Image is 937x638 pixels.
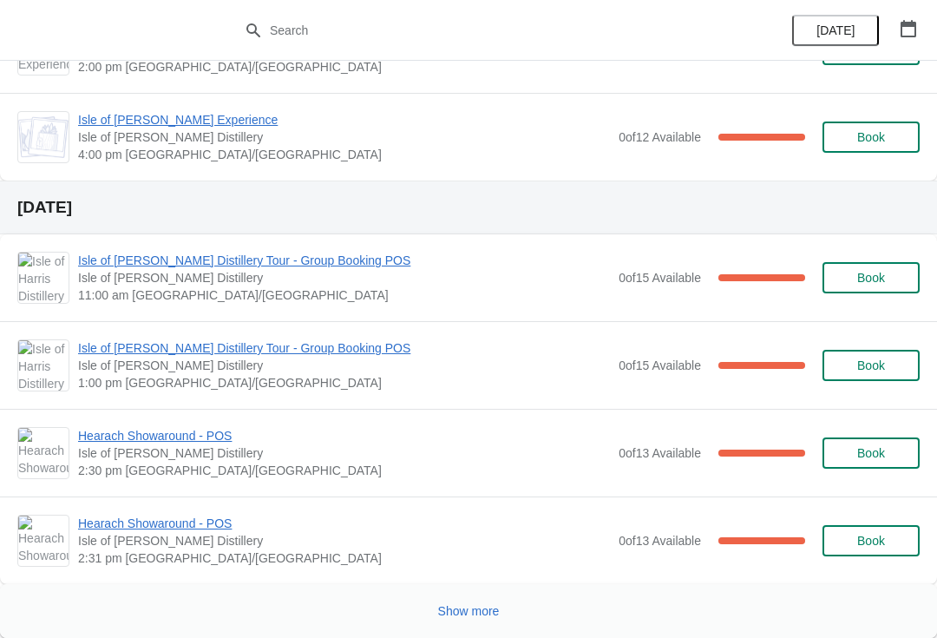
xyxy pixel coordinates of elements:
img: Hearach Showaround - POS | Isle of Harris Distillery | 2:30 pm Europe/London [18,428,69,478]
img: Isle of Harris Distillery Tour - Group Booking POS | Isle of Harris Distillery | 11:00 am Europe/... [18,253,69,303]
button: Book [822,437,920,469]
span: 0 of 12 Available [619,130,701,144]
span: Isle of [PERSON_NAME] Experience [78,111,610,128]
img: Isle of Harris Distillery Tour - Group Booking POS | Isle of Harris Distillery | 1:00 pm Europe/L... [18,340,69,391]
button: Book [822,262,920,293]
span: Hearach Showaround - POS [78,515,610,532]
input: Search [269,15,703,46]
span: 0 of 15 Available [619,358,701,372]
span: Book [857,130,885,144]
span: Book [857,271,885,285]
span: 2:00 pm [GEOGRAPHIC_DATA]/[GEOGRAPHIC_DATA] [78,58,610,76]
span: Isle of [PERSON_NAME] Distillery [78,532,610,549]
span: Hearach Showaround - POS [78,427,610,444]
button: Show more [431,595,507,627]
span: 0 of 13 Available [619,446,701,460]
span: Isle of [PERSON_NAME] Distillery Tour - Group Booking POS [78,252,610,269]
button: [DATE] [792,15,879,46]
span: Isle of [PERSON_NAME] Distillery [78,128,610,146]
span: Isle of [PERSON_NAME] Distillery [78,357,610,374]
span: Book [857,358,885,372]
span: Book [857,534,885,548]
span: 0 of 15 Available [619,271,701,285]
span: Isle of [PERSON_NAME] Distillery Tour - Group Booking POS [78,339,610,357]
button: Book [822,350,920,381]
button: Book [822,122,920,153]
span: Isle of [PERSON_NAME] Distillery [78,269,610,286]
span: 2:31 pm [GEOGRAPHIC_DATA]/[GEOGRAPHIC_DATA] [78,549,610,567]
span: [DATE] [816,23,855,37]
span: Book [857,446,885,460]
span: 2:30 pm [GEOGRAPHIC_DATA]/[GEOGRAPHIC_DATA] [78,462,610,479]
h2: [DATE] [17,199,920,216]
span: 4:00 pm [GEOGRAPHIC_DATA]/[GEOGRAPHIC_DATA] [78,146,610,163]
span: 11:00 am [GEOGRAPHIC_DATA]/[GEOGRAPHIC_DATA] [78,286,610,304]
button: Book [822,525,920,556]
img: Hearach Showaround - POS | Isle of Harris Distillery | 2:31 pm Europe/London [18,516,69,566]
span: 0 of 13 Available [619,534,701,548]
span: 1:00 pm [GEOGRAPHIC_DATA]/[GEOGRAPHIC_DATA] [78,374,610,391]
img: Isle of Harris Gin Experience | Isle of Harris Distillery | 4:00 pm Europe/London [18,116,69,158]
span: Isle of [PERSON_NAME] Distillery [78,444,610,462]
span: Show more [438,604,500,618]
